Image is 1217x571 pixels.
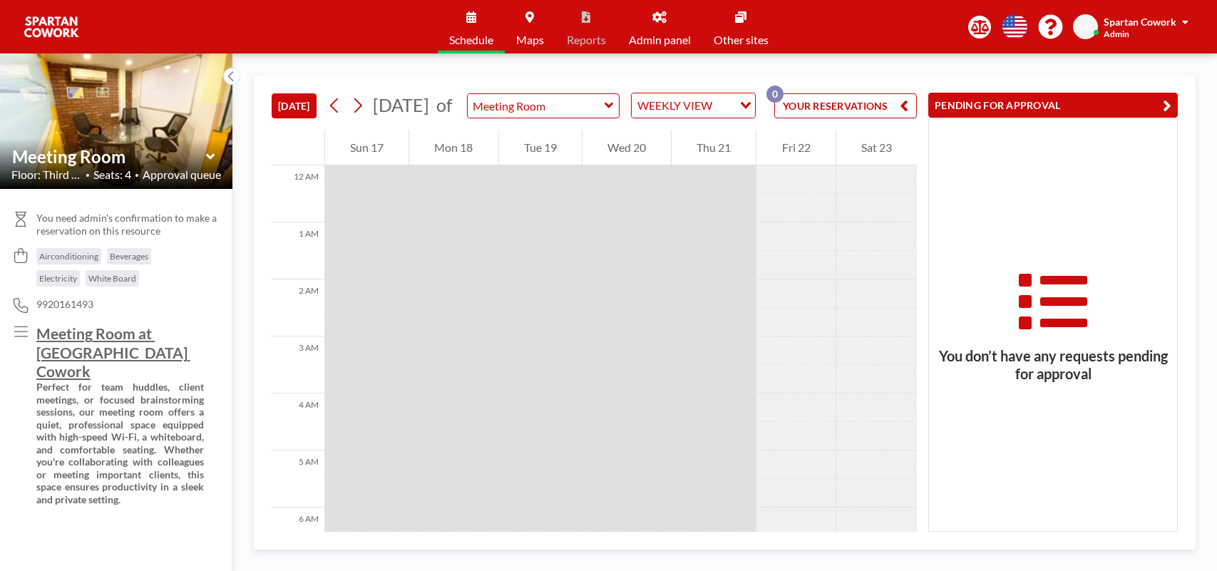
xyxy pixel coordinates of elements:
div: 4 AM [272,393,324,451]
div: Tue 19 [499,130,582,165]
span: Maps [516,34,544,46]
span: [DATE] [373,94,429,115]
span: Schedule [449,34,493,46]
div: 3 AM [272,336,324,393]
span: Spartan Cowork [1104,16,1176,28]
span: Admin [1104,29,1129,39]
div: Fri 22 [756,130,835,165]
strong: Perfect for team huddles, client meetings, or focused brainstorming sessions, our meeting room of... [36,381,206,505]
div: 6 AM [272,508,324,565]
div: 5 AM [272,451,324,508]
span: Admin panel [629,34,691,46]
div: Thu 21 [672,130,756,165]
span: • [86,170,90,180]
div: Search for option [632,93,755,118]
span: WEEKLY VIEW [635,96,715,115]
div: 12 AM [272,165,324,222]
u: Meeting Room at [GEOGRAPHIC_DATA] Cowork [36,324,190,380]
div: Mon 18 [409,130,498,165]
span: Other sites [714,34,769,46]
span: of [436,94,452,116]
div: 2 AM [272,279,324,336]
div: Sat 23 [836,130,917,165]
span: • [135,170,139,180]
div: 1 AM [272,222,324,279]
span: Electricity [39,273,77,284]
span: Approval queue [143,168,221,182]
span: 9920161493 [36,298,93,311]
button: [DATE] [272,93,317,118]
span: SC [1079,21,1092,34]
button: PENDING FOR APPROVAL [928,93,1178,118]
input: Meeting Room [468,94,605,118]
input: Meeting Room [12,146,206,167]
div: Wed 20 [582,130,671,165]
span: Beverages [110,251,148,262]
span: You need admin's confirmation to make a reservation on this resource [36,212,221,237]
span: Floor: Third Flo... [11,168,82,182]
p: 0 [766,86,784,103]
span: Airconditioning [39,251,98,262]
button: YOUR RESERVATIONS0 [774,93,917,118]
span: Reports [567,34,606,46]
div: Sun 17 [325,130,409,165]
h3: You don’t have any requests pending for approval [929,347,1177,383]
span: Seats: 4 [93,168,131,182]
span: White Board [88,273,136,284]
img: organization-logo [23,13,80,41]
input: Search for option [717,96,731,115]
